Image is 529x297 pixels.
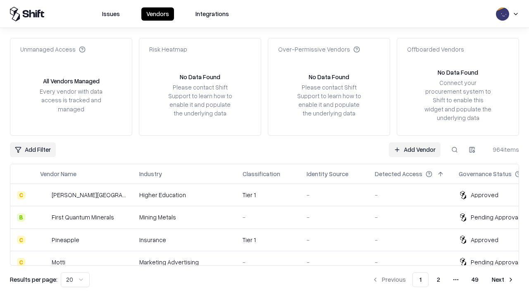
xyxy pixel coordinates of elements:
[438,68,478,77] div: No Data Found
[40,191,48,199] img: Reichman University
[10,142,56,157] button: Add Filter
[37,87,105,113] div: Every vendor with data access is tracked and managed
[412,272,429,287] button: 1
[375,170,422,178] div: Detected Access
[309,73,349,81] div: No Data Found
[243,213,293,222] div: -
[487,272,519,287] button: Next
[471,258,519,266] div: Pending Approval
[141,7,174,21] button: Vendors
[52,258,65,266] div: Motti
[295,83,363,118] div: Please contact Shift Support to learn how to enable it and populate the underlying data
[424,78,492,122] div: Connect your procurement system to Shift to enable this widget and populate the underlying data
[166,83,234,118] div: Please contact Shift Support to learn how to enable it and populate the underlying data
[17,191,25,199] div: C
[243,236,293,244] div: Tier 1
[471,213,519,222] div: Pending Approval
[97,7,125,21] button: Issues
[459,170,512,178] div: Governance Status
[17,236,25,244] div: C
[307,258,362,266] div: -
[10,275,57,284] p: Results per page:
[243,170,280,178] div: Classification
[52,236,79,244] div: Pineapple
[191,7,234,21] button: Integrations
[430,272,447,287] button: 2
[389,142,441,157] a: Add Vendor
[139,258,229,266] div: Marketing Advertising
[307,170,348,178] div: Identity Source
[375,213,446,222] div: -
[471,191,498,199] div: Approved
[375,258,446,266] div: -
[307,236,362,244] div: -
[52,191,126,199] div: [PERSON_NAME][GEOGRAPHIC_DATA]
[17,258,25,266] div: C
[243,191,293,199] div: Tier 1
[139,236,229,244] div: Insurance
[307,191,362,199] div: -
[139,191,229,199] div: Higher Education
[486,145,519,154] div: 964 items
[471,236,498,244] div: Approved
[139,170,162,178] div: Industry
[20,45,86,54] div: Unmanaged Access
[278,45,360,54] div: Over-Permissive Vendors
[139,213,229,222] div: Mining Metals
[407,45,464,54] div: Offboarded Vendors
[243,258,293,266] div: -
[465,272,485,287] button: 49
[375,191,446,199] div: -
[40,213,48,222] img: First Quantum Minerals
[40,170,76,178] div: Vendor Name
[43,77,100,85] div: All Vendors Managed
[17,213,25,222] div: B
[180,73,220,81] div: No Data Found
[40,236,48,244] img: Pineapple
[40,258,48,266] img: Motti
[307,213,362,222] div: -
[149,45,187,54] div: Risk Heatmap
[375,236,446,244] div: -
[367,272,519,287] nav: pagination
[52,213,114,222] div: First Quantum Minerals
